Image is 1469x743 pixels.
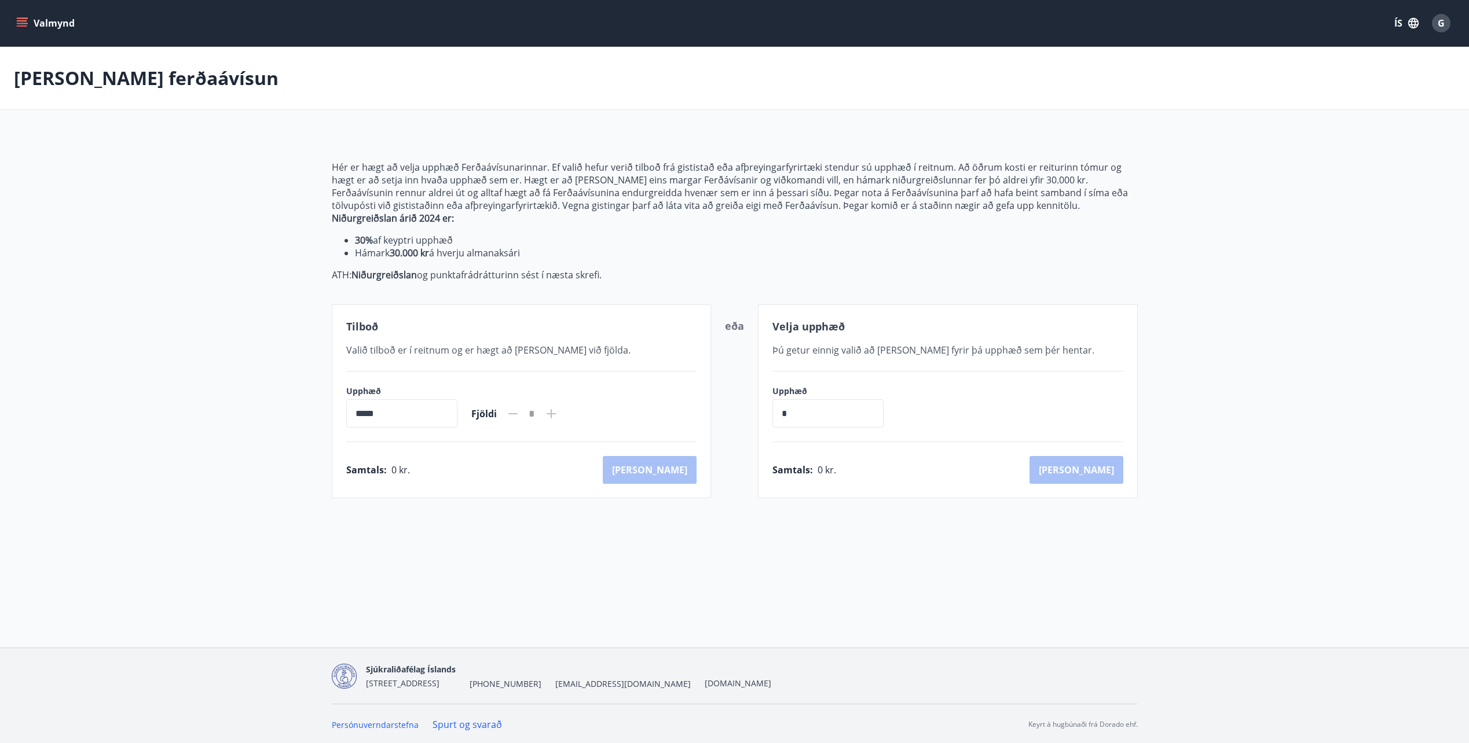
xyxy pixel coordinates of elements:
button: menu [14,13,79,34]
span: [EMAIL_ADDRESS][DOMAIN_NAME] [555,678,691,690]
span: Þú getur einnig valið að [PERSON_NAME] fyrir þá upphæð sem þér hentar. [772,344,1094,356]
p: Hér er hægt að velja upphæð Ferðaávísunarinnar. Ef valið hefur verið tilboð frá gististað eða afþ... [332,161,1138,212]
label: Upphæð [346,385,457,397]
label: Upphæð [772,385,895,397]
span: Valið tilboð er í reitnum og er hægt að [PERSON_NAME] við fjölda. [346,344,631,356]
button: ÍS [1388,13,1425,34]
span: [PHONE_NUMBER] [470,678,541,690]
p: Keyrt á hugbúnaði frá Dorado ehf. [1028,719,1138,730]
img: d7T4au2pYIU9thVz4WmmUT9xvMNnFvdnscGDOPEg.png [332,664,357,689]
p: [PERSON_NAME] ferðaávísun [14,65,279,91]
a: Spurt og svarað [433,718,502,731]
a: [DOMAIN_NAME] [705,678,771,689]
strong: 30% [355,234,373,247]
span: G [1438,17,1445,30]
span: Samtals : [346,464,387,476]
p: ATH: og punktafrádrátturinn sést í næsta skrefi. [332,268,1138,281]
a: Persónuverndarstefna [332,719,419,730]
span: [STREET_ADDRESS] [366,678,439,689]
span: Fjöldi [471,407,497,420]
span: eða [725,319,744,333]
strong: Niðurgreiðslan [351,268,417,281]
span: Samtals : [772,464,813,476]
li: Hámark á hverju almanaksári [355,247,1138,259]
li: af keyptri upphæð [355,234,1138,247]
span: Tilboð [346,319,378,333]
span: 0 kr. [818,464,836,476]
span: Velja upphæð [772,319,845,333]
button: G [1427,9,1455,37]
span: Sjúkraliðafélag Íslands [366,664,456,675]
span: 0 kr. [391,464,410,476]
strong: Niðurgreiðslan árið 2024 er: [332,212,454,225]
strong: 30.000 kr [390,247,429,259]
